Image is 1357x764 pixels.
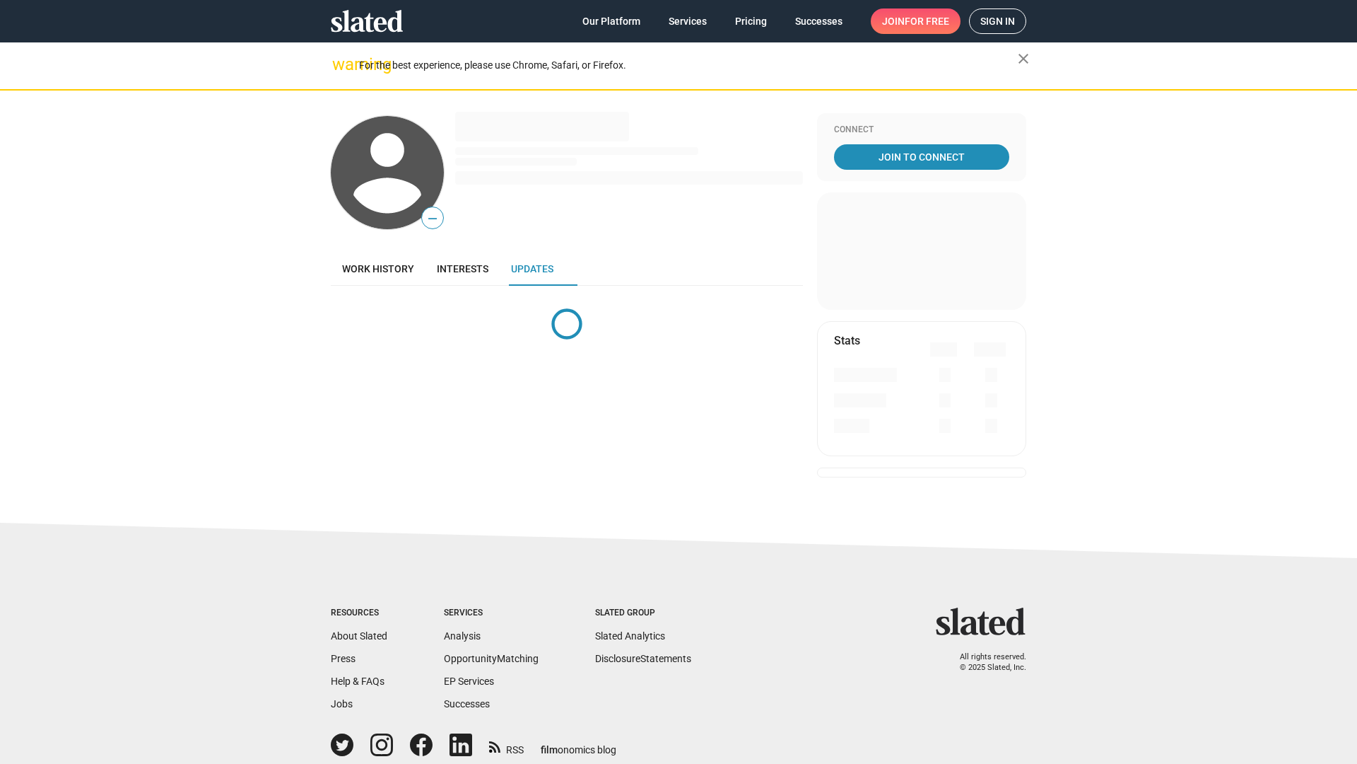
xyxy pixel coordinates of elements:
a: OpportunityMatching [444,653,539,664]
a: Our Platform [571,8,652,34]
a: DisclosureStatements [595,653,691,664]
span: Interests [437,263,488,274]
a: Jobs [331,698,353,710]
a: Successes [444,698,490,710]
div: For the best experience, please use Chrome, Safari, or Firefox. [359,56,1018,75]
a: Slated Analytics [595,630,665,642]
div: Slated Group [595,608,691,619]
mat-card-title: Stats [834,333,860,348]
a: Join To Connect [834,144,1009,170]
p: All rights reserved. © 2025 Slated, Inc. [945,652,1026,673]
a: filmonomics blog [541,732,616,757]
span: Sign in [980,9,1015,33]
a: Work history [331,252,425,286]
div: Services [444,608,539,619]
div: Resources [331,608,387,619]
div: Connect [834,125,1009,136]
a: Sign in [969,8,1026,34]
a: Pricing [724,8,778,34]
a: About Slated [331,630,387,642]
span: for free [905,8,949,34]
span: Successes [795,8,842,34]
span: — [422,209,443,228]
span: Updates [511,263,553,274]
a: EP Services [444,676,494,687]
a: RSS [489,735,524,757]
a: Services [657,8,718,34]
span: Our Platform [582,8,640,34]
span: Pricing [735,8,767,34]
span: Work history [342,263,414,274]
a: Interests [425,252,500,286]
span: Services [669,8,707,34]
a: Updates [500,252,565,286]
a: Successes [784,8,854,34]
mat-icon: close [1015,50,1032,67]
a: Joinfor free [871,8,961,34]
a: Press [331,653,356,664]
a: Analysis [444,630,481,642]
mat-icon: warning [332,56,349,73]
span: Join [882,8,949,34]
span: Join To Connect [837,144,1006,170]
a: Help & FAQs [331,676,384,687]
span: film [541,744,558,756]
